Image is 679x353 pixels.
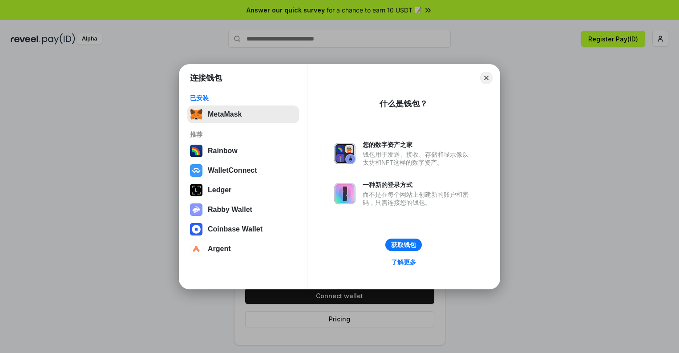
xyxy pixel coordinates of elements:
div: MetaMask [208,110,242,118]
button: Rainbow [187,142,299,160]
div: Rainbow [208,147,238,155]
div: 什么是钱包？ [380,98,428,109]
div: 一种新的登录方式 [363,181,473,189]
img: svg+xml,%3Csvg%20xmlns%3D%22http%3A%2F%2Fwww.w3.org%2F2000%2Fsvg%22%20fill%3D%22none%22%20viewBox... [190,203,202,216]
div: Ledger [208,186,231,194]
div: 您的数字资产之家 [363,141,473,149]
button: Coinbase Wallet [187,220,299,238]
button: Argent [187,240,299,258]
button: 获取钱包 [385,239,422,251]
button: WalletConnect [187,162,299,179]
button: Ledger [187,181,299,199]
div: Coinbase Wallet [208,225,263,233]
div: Argent [208,245,231,253]
div: 获取钱包 [391,241,416,249]
div: 钱包用于发送、接收、存储和显示像以太坊和NFT这样的数字资产。 [363,150,473,166]
div: 已安装 [190,94,296,102]
div: WalletConnect [208,166,257,174]
img: svg+xml,%3Csvg%20width%3D%2228%22%20height%3D%2228%22%20viewBox%3D%220%200%2028%2028%22%20fill%3D... [190,243,202,255]
button: Rabby Wallet [187,201,299,219]
button: Close [480,72,493,84]
img: svg+xml,%3Csvg%20xmlns%3D%22http%3A%2F%2Fwww.w3.org%2F2000%2Fsvg%22%20fill%3D%22none%22%20viewBox... [334,183,356,204]
div: 了解更多 [391,258,416,266]
img: svg+xml,%3Csvg%20width%3D%2228%22%20height%3D%2228%22%20viewBox%3D%220%200%2028%2028%22%20fill%3D... [190,164,202,177]
img: svg+xml,%3Csvg%20fill%3D%22none%22%20height%3D%2233%22%20viewBox%3D%220%200%2035%2033%22%20width%... [190,108,202,121]
div: 推荐 [190,130,296,138]
a: 了解更多 [386,256,421,268]
button: MetaMask [187,105,299,123]
img: svg+xml,%3Csvg%20width%3D%22120%22%20height%3D%22120%22%20viewBox%3D%220%200%20120%20120%22%20fil... [190,145,202,157]
h1: 连接钱包 [190,73,222,83]
img: svg+xml,%3Csvg%20width%3D%2228%22%20height%3D%2228%22%20viewBox%3D%220%200%2028%2028%22%20fill%3D... [190,223,202,235]
div: Rabby Wallet [208,206,252,214]
div: 而不是在每个网站上创建新的账户和密码，只需连接您的钱包。 [363,191,473,207]
img: svg+xml,%3Csvg%20xmlns%3D%22http%3A%2F%2Fwww.w3.org%2F2000%2Fsvg%22%20fill%3D%22none%22%20viewBox... [334,143,356,164]
img: svg+xml,%3Csvg%20xmlns%3D%22http%3A%2F%2Fwww.w3.org%2F2000%2Fsvg%22%20width%3D%2228%22%20height%3... [190,184,202,196]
